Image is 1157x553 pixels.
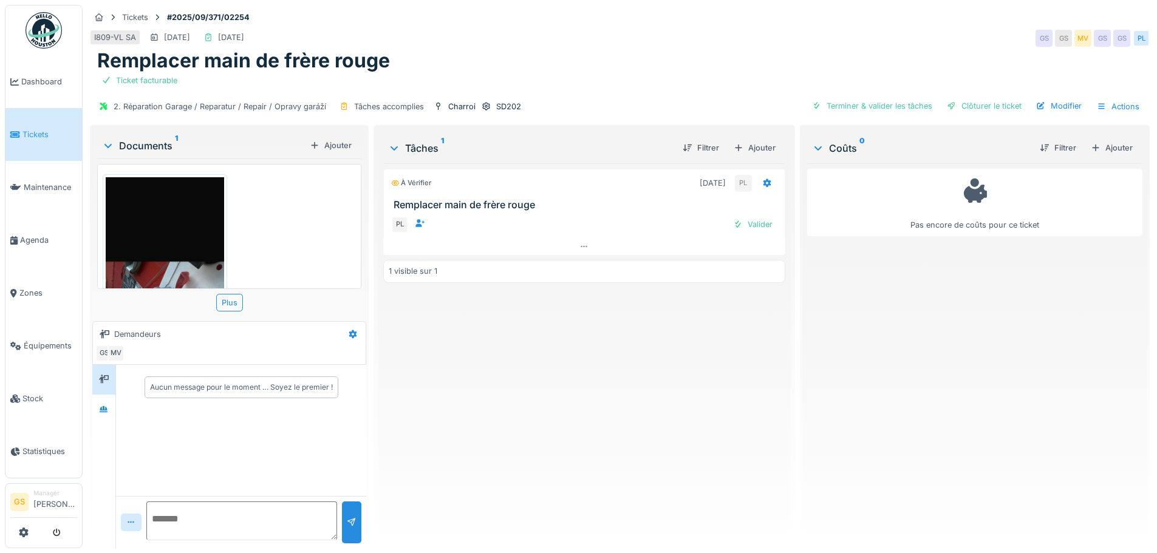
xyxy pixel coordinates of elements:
[216,294,243,311] div: Plus
[122,12,148,23] div: Tickets
[20,234,77,246] span: Agenda
[496,101,521,112] div: SD202
[175,138,178,153] sup: 1
[812,141,1030,155] div: Coûts
[942,98,1026,114] div: Clôturer le ticket
[448,101,476,112] div: Charroi
[807,98,937,114] div: Terminer & valider les tâches
[1094,30,1111,47] div: GS
[389,265,437,277] div: 1 visible sur 1
[354,101,424,112] div: Tâches accomplies
[5,425,82,478] a: Statistiques
[1036,30,1053,47] div: GS
[859,141,865,155] sup: 0
[108,345,125,362] div: MV
[22,129,77,140] span: Tickets
[1113,30,1130,47] div: GS
[1091,98,1145,115] div: Actions
[5,214,82,266] a: Agenda
[729,140,780,156] div: Ajouter
[114,328,161,340] div: Demandeurs
[1086,140,1138,156] div: Ajouter
[22,446,77,457] span: Statistiques
[815,174,1135,231] div: Pas encore de coûts pour ce ticket
[164,32,190,43] div: [DATE]
[5,55,82,108] a: Dashboard
[441,141,444,155] sup: 1
[5,266,82,319] a: Zones
[10,493,29,511] li: GS
[735,175,752,192] div: PL
[678,140,724,156] div: Filtrer
[218,32,244,43] div: [DATE]
[10,489,77,518] a: GS Manager[PERSON_NAME]
[391,178,431,188] div: À vérifier
[95,345,112,362] div: GS
[150,382,333,393] div: Aucun message pour le moment … Soyez le premier !
[24,340,77,351] span: Équipements
[388,141,672,155] div: Tâches
[94,32,136,43] div: I809-VL SA
[21,76,77,87] span: Dashboard
[305,137,357,154] div: Ajouter
[1035,140,1081,156] div: Filtrer
[97,49,390,72] h1: Remplacer main de frère rouge
[33,489,77,498] div: Manager
[1074,30,1091,47] div: MV
[116,75,177,86] div: Ticket facturable
[728,216,777,232] div: Valider
[5,108,82,161] a: Tickets
[700,177,726,189] div: [DATE]
[26,12,62,49] img: Badge_color-CXgf-gQk.svg
[391,216,408,233] div: PL
[102,138,305,153] div: Documents
[162,12,254,23] strong: #2025/09/371/02254
[5,319,82,372] a: Équipements
[1133,30,1150,47] div: PL
[22,393,77,404] span: Stock
[24,182,77,193] span: Maintenance
[33,489,77,515] li: [PERSON_NAME]
[1055,30,1072,47] div: GS
[114,101,326,112] div: 2. Réparation Garage / Reparatur / Repair / Opravy garáží
[106,177,224,435] img: s4l2jokf4m7t13dzx65epi8m42fk
[394,199,779,211] h3: Remplacer main de frère rouge
[1031,98,1087,114] div: Modifier
[5,161,82,214] a: Maintenance
[5,372,82,425] a: Stock
[19,287,77,299] span: Zones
